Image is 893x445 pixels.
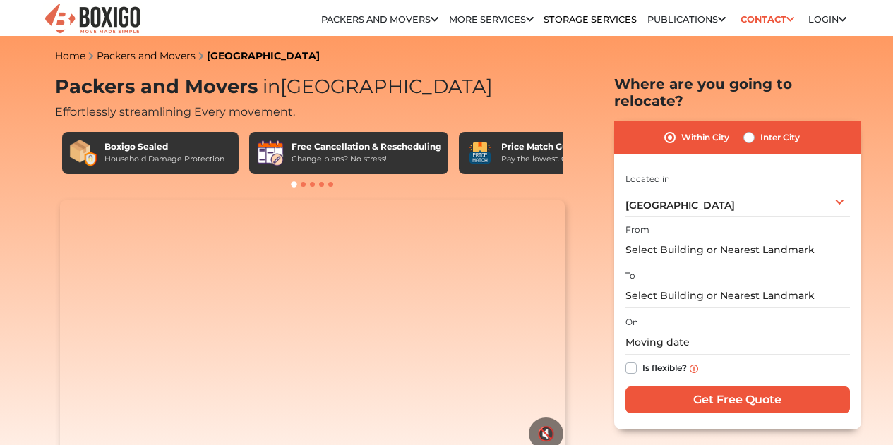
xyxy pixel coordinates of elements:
[625,224,649,236] label: From
[625,269,635,282] label: To
[501,153,609,165] div: Pay the lowest. Guaranteed!
[292,140,441,153] div: Free Cancellation & Rescheduling
[55,49,85,62] a: Home
[625,386,850,413] input: Get Free Quote
[263,75,280,98] span: in
[690,365,698,373] img: info
[69,139,97,167] img: Boxigo Sealed
[258,75,493,98] span: [GEOGRAPHIC_DATA]
[614,75,861,109] h2: Where are you going to relocate?
[642,360,687,374] label: Is flexible?
[681,129,729,146] label: Within City
[625,284,850,308] input: Select Building or Nearest Landmark
[466,139,494,167] img: Price Match Guarantee
[736,8,798,30] a: Contact
[292,153,441,165] div: Change plans? No stress!
[647,14,726,25] a: Publications
[104,140,224,153] div: Boxigo Sealed
[321,14,438,25] a: Packers and Movers
[625,330,850,355] input: Moving date
[625,199,735,212] span: [GEOGRAPHIC_DATA]
[55,75,570,99] h1: Packers and Movers
[97,49,196,62] a: Packers and Movers
[760,129,800,146] label: Inter City
[43,2,142,37] img: Boxigo
[501,140,609,153] div: Price Match Guarantee
[256,139,284,167] img: Free Cancellation & Rescheduling
[544,14,637,25] a: Storage Services
[449,14,534,25] a: More services
[625,173,670,185] label: Located in
[104,153,224,165] div: Household Damage Protection
[207,49,320,62] a: [GEOGRAPHIC_DATA]
[625,238,850,262] input: Select Building or Nearest Landmark
[625,316,638,329] label: On
[808,14,846,25] a: Login
[55,105,295,118] span: Effortlessly streamlining Every movement.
